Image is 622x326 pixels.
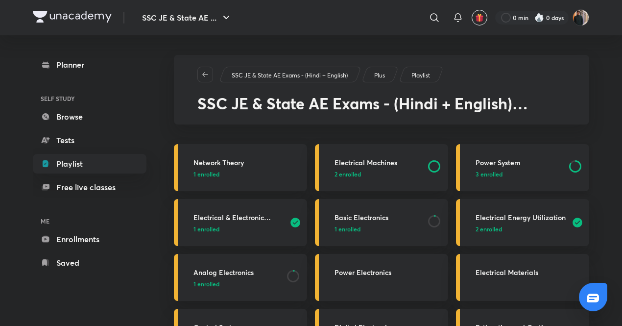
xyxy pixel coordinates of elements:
span: 1 enrolled [193,170,219,178]
a: Electrical Energy Utilization2 enrolled [456,199,589,246]
p: Plus [374,71,385,80]
p: Playlist [411,71,430,80]
img: avatar [475,13,484,22]
h3: Analog Electronics [193,267,281,277]
a: Electrical & Electronic Measurements1 enrolled [174,199,307,246]
button: SSC JE & State AE ... [136,8,238,27]
a: Browse [33,107,146,126]
span: SSC JE & State AE Exams - (Hindi + English) Electrical Engineering [197,93,528,132]
span: 1 enrolled [335,225,360,233]
a: Analog Electronics1 enrolled [174,254,307,301]
h3: Electrical Materials [476,267,583,277]
h3: Power System [476,157,563,168]
h3: Network Theory [193,157,301,168]
p: SSC JE & State AE Exams - (Hindi + English) [232,71,348,80]
button: avatar [472,10,487,25]
span: 1 enrolled [193,225,219,233]
a: Enrollments [33,229,146,249]
a: Plus [373,71,387,80]
img: Company Logo [33,11,112,23]
h3: Basic Electronics [335,212,422,223]
a: Saved [33,253,146,273]
img: Anish kumar [573,9,589,26]
span: 3 enrolled [476,170,502,178]
a: Tests [33,130,146,150]
a: Playlist [33,154,146,174]
h6: SELF STUDY [33,90,146,107]
a: Planner [33,55,146,75]
span: 1 enrolled [193,279,219,288]
span: 2 enrolled [335,170,361,178]
a: Playlist [410,71,432,80]
a: Power Electronics [315,254,448,301]
a: Basic Electronics1 enrolled [315,199,448,246]
h3: Electrical Energy Utilization [476,212,566,223]
a: SSC JE & State AE Exams - (Hindi + English) [230,71,350,80]
a: Network Theory1 enrolled [174,144,307,191]
a: Power System3 enrolled [456,144,589,191]
h3: Power Electronics [335,267,442,277]
h6: ME [33,213,146,229]
img: streak [534,13,544,23]
a: Company Logo [33,11,112,25]
h3: Electrical Machines [335,157,422,168]
a: Electrical Machines2 enrolled [315,144,448,191]
h3: Electrical & Electronic Measurements [193,212,284,223]
span: 2 enrolled [476,225,502,233]
a: Electrical Materials [456,254,589,301]
a: Free live classes [33,177,146,197]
